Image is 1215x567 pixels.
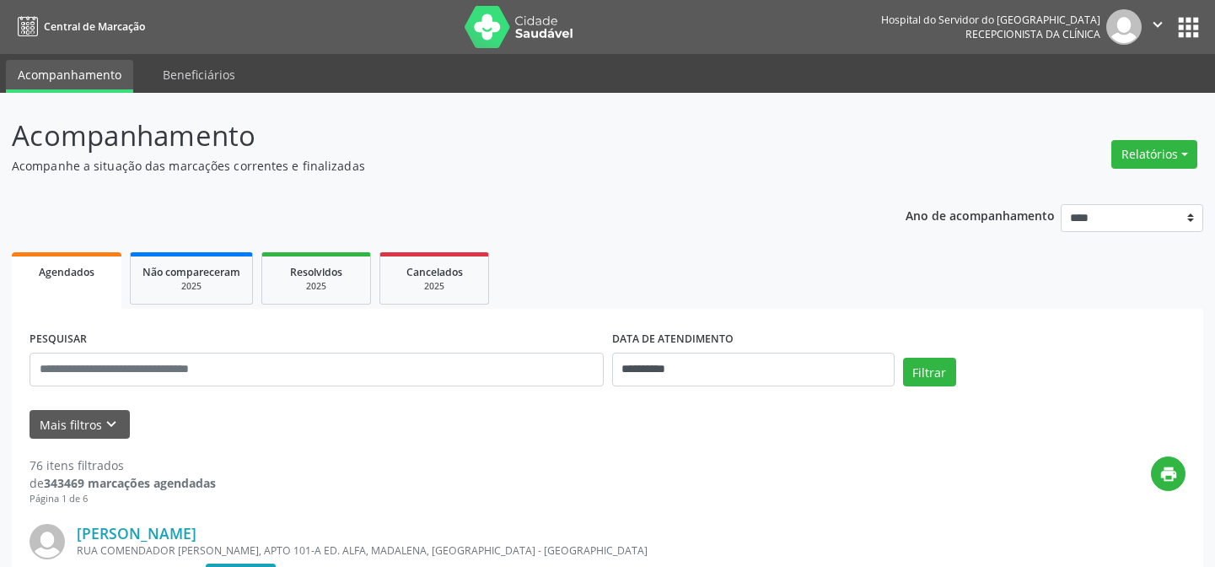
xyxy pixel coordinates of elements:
i: print [1159,465,1178,483]
button: apps [1174,13,1203,42]
span: Agendados [39,265,94,279]
img: img [30,524,65,559]
a: Beneficiários [151,60,247,89]
div: de [30,474,216,492]
span: Cancelados [406,265,463,279]
div: Página 1 de 6 [30,492,216,506]
div: Hospital do Servidor do [GEOGRAPHIC_DATA] [881,13,1100,27]
label: DATA DE ATENDIMENTO [612,327,734,353]
div: 2025 [142,280,240,293]
span: Não compareceram [142,265,240,279]
label: PESQUISAR [30,327,87,353]
button: print [1151,456,1185,491]
span: Recepcionista da clínica [965,27,1100,41]
span: Resolvidos [290,265,342,279]
span: Central de Marcação [44,19,145,34]
p: Acompanhamento [12,115,846,157]
i:  [1148,15,1167,34]
div: RUA COMENDADOR [PERSON_NAME], APTO 101-A ED. ALFA, MADALENA, [GEOGRAPHIC_DATA] - [GEOGRAPHIC_DATA] [77,543,933,558]
button: Mais filtroskeyboard_arrow_down [30,410,130,440]
img: img [1106,9,1142,45]
a: Acompanhamento [6,60,133,93]
div: 2025 [274,280,358,293]
p: Acompanhe a situação das marcações correntes e finalizadas [12,157,846,175]
button: Filtrar [903,358,956,386]
a: Central de Marcação [12,13,145,40]
a: [PERSON_NAME] [77,524,196,543]
div: 2025 [392,280,476,293]
button: Relatórios [1111,140,1197,169]
div: 76 itens filtrados [30,456,216,474]
p: Ano de acompanhamento [906,204,1055,225]
strong: 343469 marcações agendadas [44,475,216,491]
i: keyboard_arrow_down [102,415,121,434]
button:  [1142,9,1174,45]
